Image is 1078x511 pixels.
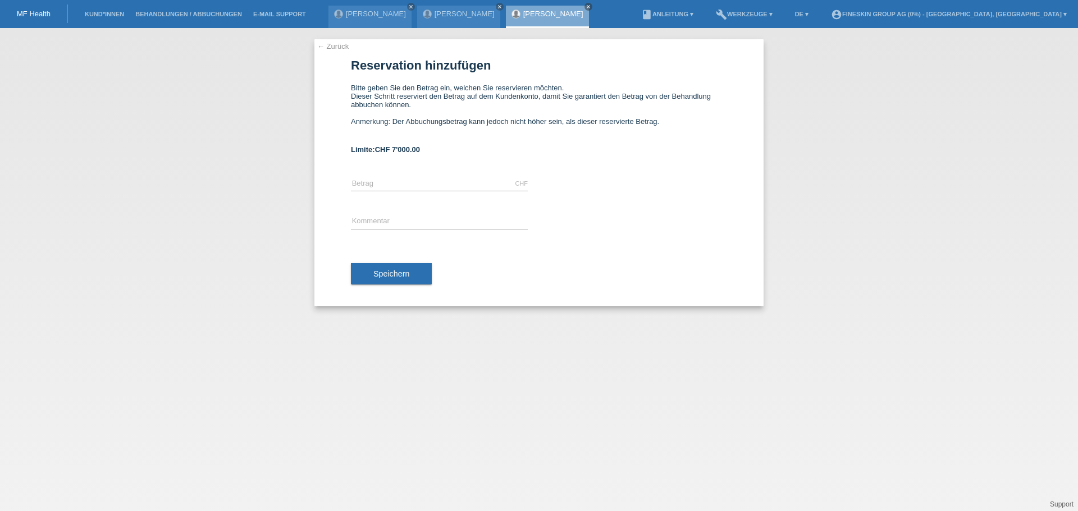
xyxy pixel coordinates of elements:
i: build [716,9,727,20]
a: close [496,3,504,11]
a: DE ▾ [789,11,814,17]
span: Speichern [373,269,409,278]
a: buildWerkzeuge ▾ [710,11,778,17]
a: Behandlungen / Abbuchungen [130,11,248,17]
a: [PERSON_NAME] [346,10,406,18]
a: account_circleFineSkin Group AG (0%) - [GEOGRAPHIC_DATA], [GEOGRAPHIC_DATA] ▾ [825,11,1072,17]
a: [PERSON_NAME] [435,10,495,18]
a: MF Health [17,10,51,18]
i: book [641,9,652,20]
button: Speichern [351,263,432,284]
a: Support [1050,500,1074,508]
span: CHF 7'000.00 [375,145,420,154]
a: close [584,3,592,11]
a: [PERSON_NAME] [523,10,583,18]
div: CHF [515,180,528,187]
b: Limite: [351,145,420,154]
div: Bitte geben Sie den Betrag ein, welchen Sie reservieren möchten. Dieser Schritt reserviert den Be... [351,84,727,134]
a: E-Mail Support [248,11,312,17]
i: account_circle [831,9,842,20]
i: close [586,4,591,10]
h1: Reservation hinzufügen [351,58,727,72]
a: bookAnleitung ▾ [636,11,699,17]
a: Kund*innen [79,11,130,17]
i: close [408,4,414,10]
a: ← Zurück [317,42,349,50]
a: close [407,3,415,11]
i: close [497,4,503,10]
